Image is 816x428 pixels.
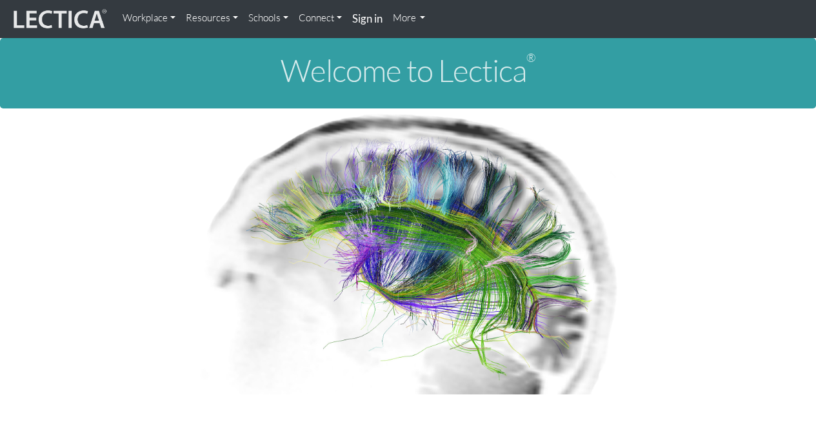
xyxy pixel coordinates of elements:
a: Connect [294,5,347,31]
img: Human Connectome Project Image [194,108,623,395]
strong: Sign in [352,12,383,25]
a: Sign in [347,5,388,33]
sup: ® [526,50,535,65]
a: Schools [243,5,294,31]
a: More [388,5,431,31]
a: Workplace [117,5,181,31]
img: lecticalive [10,7,107,32]
a: Resources [181,5,243,31]
h1: Welcome to Lectica [10,54,806,88]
